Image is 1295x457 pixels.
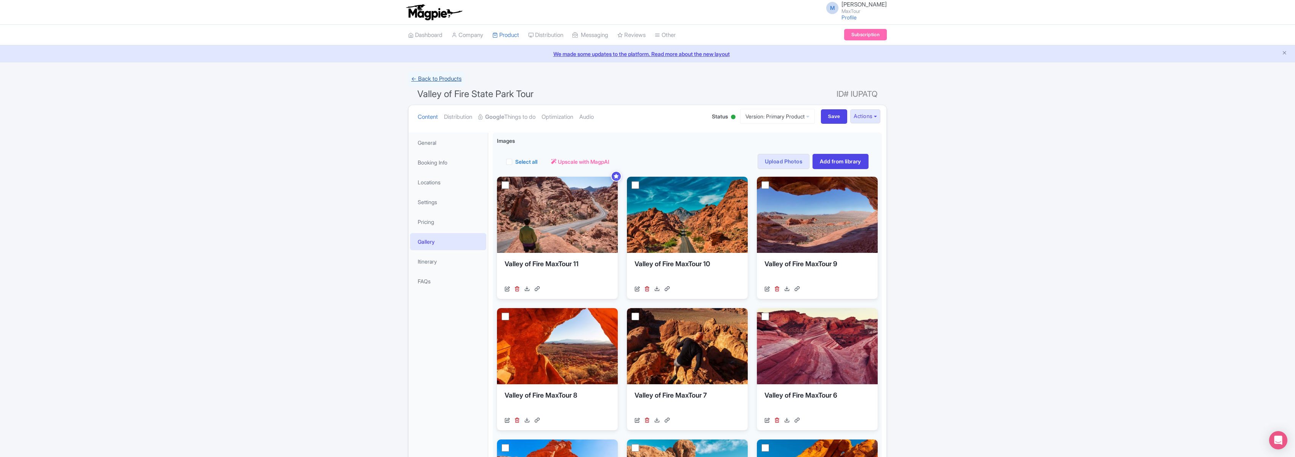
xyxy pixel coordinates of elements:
[410,193,486,211] a: Settings
[542,105,573,129] a: Optimization
[655,25,676,46] a: Other
[408,72,465,86] a: ← Back to Products
[505,259,610,282] div: Valley of Fire MaxTour 11
[813,154,869,169] a: Add from library
[410,273,486,290] a: FAQs
[841,14,857,21] a: Profile
[617,25,646,46] a: Reviews
[572,25,608,46] a: Messaging
[528,25,563,46] a: Distribution
[850,109,880,123] button: Actions
[822,2,887,14] a: M [PERSON_NAME] MaxTour
[497,137,515,145] span: Images
[579,105,594,129] a: Audio
[1282,49,1287,58] button: Close announcement
[452,25,483,46] a: Company
[444,105,472,129] a: Distribution
[729,112,737,123] div: Active
[410,253,486,270] a: Itinerary
[635,390,740,413] div: Valley of Fire MaxTour 7
[712,112,728,120] span: Status
[758,154,809,169] a: Upload Photos
[551,158,609,166] a: Upscale with MagpAI
[841,9,887,14] small: MaxTour
[821,109,848,124] input: Save
[740,109,815,124] a: Version: Primary Product
[410,233,486,250] a: Gallery
[558,158,609,166] span: Upscale with MagpAI
[485,113,504,121] strong: Google
[635,259,740,282] div: Valley of Fire MaxTour 10
[515,158,537,166] label: Select all
[5,50,1290,58] a: We made some updates to the platform. Read more about the new layout
[410,213,486,230] a: Pricing
[410,134,486,151] a: General
[826,2,838,14] span: M
[1269,431,1287,449] div: Open Intercom Messenger
[404,4,463,21] img: logo-ab69f6fb50320c5b225c76a69d11143b.png
[417,88,534,99] span: Valley of Fire State Park Tour
[841,1,887,8] span: [PERSON_NAME]
[410,174,486,191] a: Locations
[410,154,486,171] a: Booking Info
[764,390,870,413] div: Valley of Fire MaxTour 6
[408,25,442,46] a: Dashboard
[418,105,438,129] a: Content
[492,25,519,46] a: Product
[505,390,610,413] div: Valley of Fire MaxTour 8
[478,105,535,129] a: GoogleThings to do
[844,29,887,40] a: Subscription
[764,259,870,282] div: Valley of Fire MaxTour 9
[837,86,878,102] span: ID# IUPATQ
